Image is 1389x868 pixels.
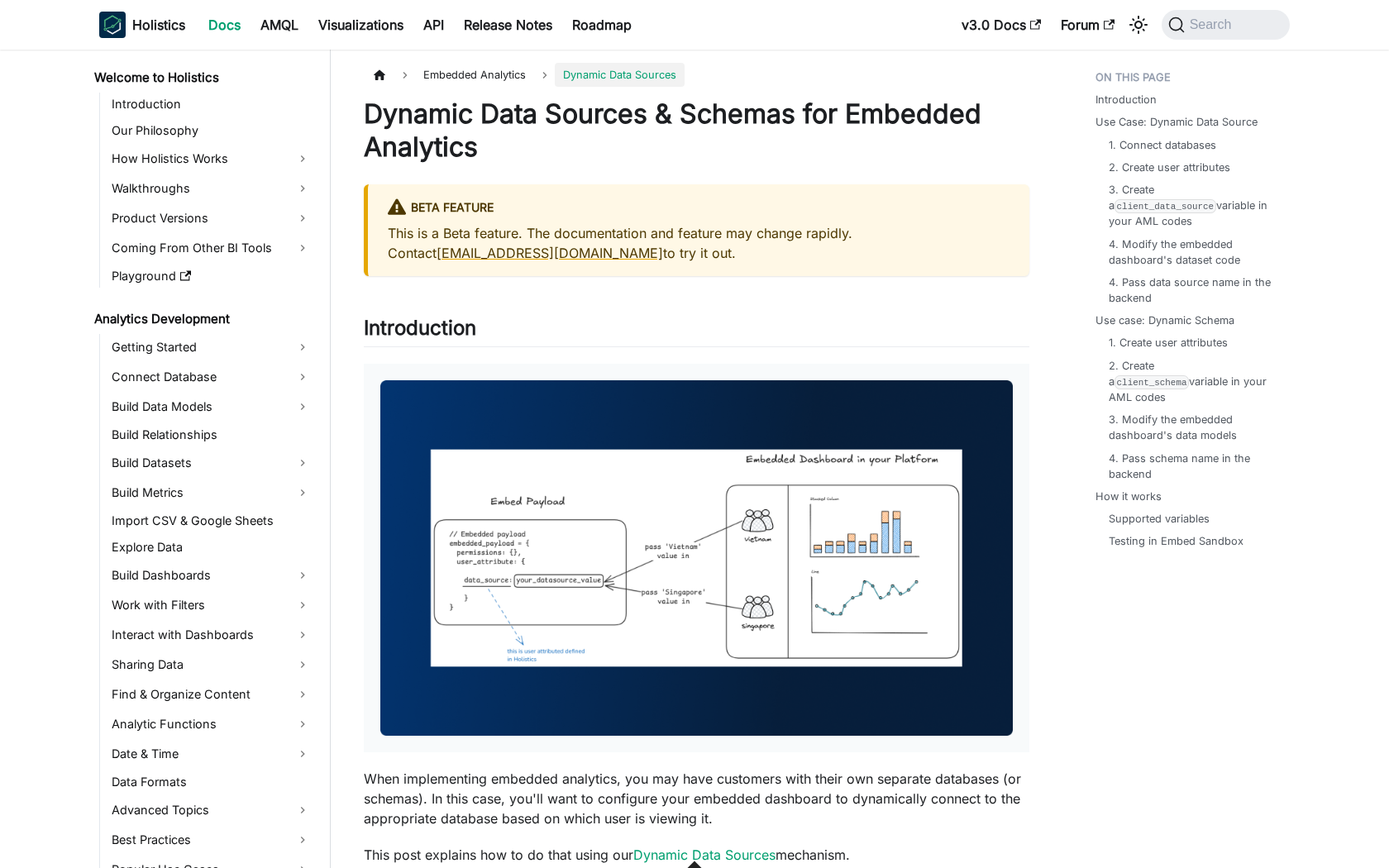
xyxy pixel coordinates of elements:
[364,769,1029,828] p: When implementing embedded analytics, you may have customers with their own separate databases (o...
[1109,412,1273,443] a: 3. Modify the embedded dashboard's data models
[107,205,316,231] a: Product Versions
[107,622,316,648] a: Interact with Dashboards
[555,63,685,87] span: Dynamic Data Sources
[107,770,316,794] a: Data Formats
[415,63,534,87] span: Embedded Analytics
[1095,489,1162,504] a: How it works
[388,198,1010,219] div: BETA FEATURE
[107,235,316,261] a: Coming From Other BI Tools
[952,12,1051,38] a: v3.0 Docs
[1109,511,1210,527] a: Supported variables
[1095,92,1157,107] a: Introduction
[1109,137,1216,153] a: 1. Connect databases
[107,651,316,678] a: Sharing Data
[1109,182,1273,230] a: 3. Create aclient_data_sourcevariable in your AML codes
[198,12,251,38] a: Docs
[107,741,316,767] a: Date & Time
[251,12,308,38] a: AMQL
[83,50,331,868] nav: Docs sidebar
[107,119,316,142] a: Our Philosophy
[562,12,642,38] a: Roadmap
[364,98,1029,164] h1: Dynamic Data Sources & Schemas for Embedded Analytics
[107,393,316,420] a: Build Data Models
[1109,160,1230,175] a: 2. Create user attributes
[89,66,316,89] a: Welcome to Holistics
[107,93,316,116] a: Introduction
[454,12,562,38] a: Release Notes
[1125,12,1152,38] button: Switch between dark and light mode (currently system mode)
[107,509,316,532] a: Import CSV & Google Sheets
[364,63,1029,87] nav: Breadcrumbs
[1115,199,1216,213] code: client_data_source
[1162,10,1290,40] button: Search (Command+K)
[1109,533,1243,549] a: Testing in Embed Sandbox
[107,562,316,589] a: Build Dashboards
[107,265,316,288] a: Playground
[107,145,316,172] a: How Holistics Works
[1095,114,1258,130] a: Use Case: Dynamic Data Source
[107,711,316,737] a: Analytic Functions
[308,12,413,38] a: Visualizations
[1051,12,1124,38] a: Forum
[107,536,316,559] a: Explore Data
[364,63,395,87] a: Home page
[1109,236,1273,268] a: 4. Modify the embedded dashboard's dataset code
[99,12,126,38] img: Holistics
[364,316,1029,347] h2: Introduction
[99,12,185,38] a: HolisticsHolisticsHolistics
[1095,312,1234,328] a: Use case: Dynamic Schema
[107,334,316,360] a: Getting Started
[1109,451,1273,482] a: 4. Pass schema name in the backend
[107,592,316,618] a: Work with Filters
[437,245,663,261] a: [EMAIL_ADDRESS][DOMAIN_NAME]
[107,423,316,446] a: Build Relationships
[89,308,316,331] a: Analytics Development
[107,827,316,853] a: Best Practices
[1185,17,1242,32] span: Search
[413,12,454,38] a: API
[380,380,1013,736] img: dynamic data source embed
[107,450,316,476] a: Build Datasets
[633,847,776,863] a: Dynamic Data Sources
[107,797,316,823] a: Advanced Topics
[107,681,316,708] a: Find & Organize Content
[1109,274,1273,306] a: 4. Pass data source name in the backend
[364,845,1029,865] p: This post explains how to do that using our mechanism.
[107,364,316,390] a: Connect Database
[107,175,316,202] a: Walkthroughs
[1109,358,1273,406] a: 2. Create aclient_schemavariable in your AML codes
[1115,375,1189,389] code: client_schema
[132,15,185,35] b: Holistics
[388,223,1010,263] p: This is a Beta feature. The documentation and feature may change rapidly. Contact to try it out.
[1109,335,1228,351] a: 1. Create user attributes
[107,479,316,506] a: Build Metrics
